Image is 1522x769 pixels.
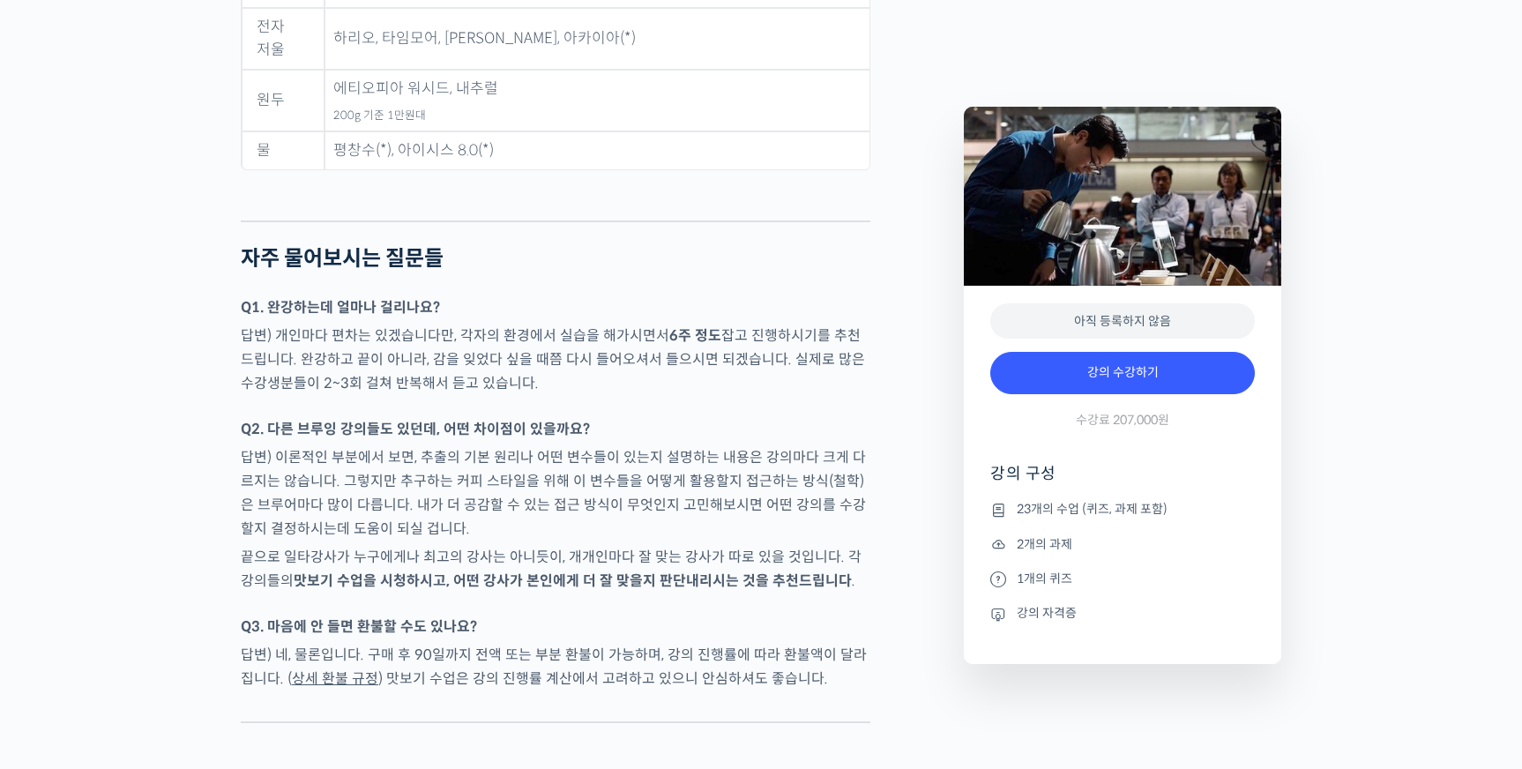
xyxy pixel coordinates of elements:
li: 1개의 퀴즈 [990,568,1255,589]
a: 홈 [5,559,116,603]
a: 설정 [228,559,339,603]
span: 수강료 207,000원 [1076,412,1169,429]
td: 전자 저울 [242,8,325,70]
sub: 200g 기준 1만원대 [333,108,426,123]
span: 대화 [161,586,183,601]
span: 홈 [56,586,66,600]
td: 원두 [242,70,325,131]
span: 설정 [272,586,294,600]
a: 강의 수강하기 [990,352,1255,394]
strong: Q1. 완강하는데 얼마나 걸리나요? [241,298,440,317]
p: 답변) 개인마다 편차는 있겠습니다만, 각자의 환경에서 실습을 해가시면서 잡고 진행하시기를 추천드립니다. 완강하고 끝이 아니라, 감을 잊었다 싶을 때쯤 다시 들어오셔서 들으시면... [241,324,870,395]
p: 답변) 네, 물론입니다. 구매 후 90일까지 전액 또는 부분 환불이 가능하며, 강의 진행률에 따라 환불액이 달라집니다. ( ) 맛보기 수업은 강의 진행률 계산에서 고려하고 있... [241,643,870,691]
td: 에티오피아 워시드, 내추럴 [325,70,869,131]
li: 강의 자격증 [990,603,1255,624]
p: 답변) 이론적인 부분에서 보면, 추출의 기본 원리나 어떤 변수들이 있는지 설명하는 내용은 강의마다 크게 다르지는 않습니다. 그렇지만 추구하는 커피 스타일을 위해 이 변수들을 ... [241,445,870,541]
strong: Q3. 마음에 안 들면 환불할 수도 있나요? [241,617,477,636]
strong: Q2. 다른 브루잉 강의들도 있던데, 어떤 차이점이 있을까요? [241,420,590,438]
strong: 자주 물어보시는 질문들 [241,245,444,272]
li: 23개의 수업 (퀴즈, 과제 포함) [990,499,1255,520]
a: 상세 환불 규정 [292,669,378,688]
h4: 강의 구성 [990,463,1255,498]
a: 대화 [116,559,228,603]
td: 하리오, 타임모어, [PERSON_NAME], 아카이아(*) [325,8,869,70]
li: 2개의 과제 [990,534,1255,555]
strong: 6주 정도 [669,326,721,345]
strong: 맛보기 수업을 시청하시고, 어떤 강사가 본인에게 더 잘 맞을지 판단내리시는 것을 추천드립니다 [294,571,852,590]
td: 평창수(*), 아이시스 8.0(*) [325,131,869,170]
td: 물 [242,131,325,170]
div: 아직 등록하지 않음 [990,303,1255,340]
p: 끝으로 일타강사가 누구에게나 최고의 강사는 아니듯이, 개개인마다 잘 맞는 강사가 따로 있을 것입니다. 각 강의들의 . [241,545,870,593]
